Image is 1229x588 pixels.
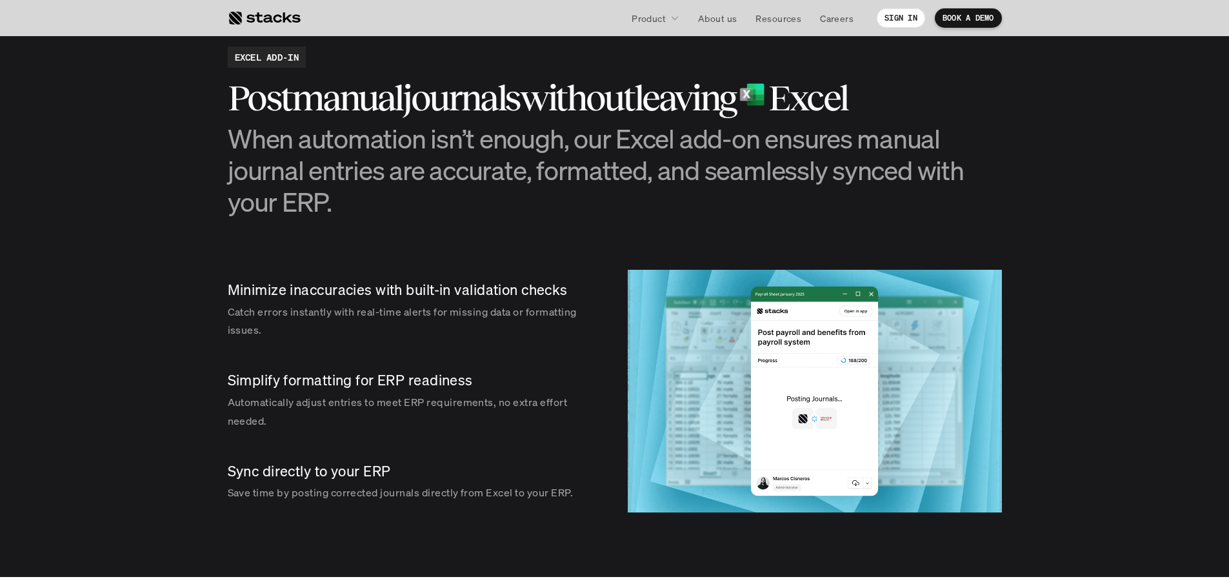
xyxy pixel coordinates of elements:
[228,280,597,300] p: Minimize inaccuracies with built-in validation checks
[228,483,597,502] p: Save time by posting corrected journals directly from Excel to your ERP.
[292,78,403,118] h2: manual
[820,12,854,25] p: Careers
[755,12,801,25] p: Resources
[520,78,634,118] h2: without
[768,78,847,118] h2: Excel
[228,461,597,482] p: Sync directly to your ERP
[877,8,925,28] a: SIGN IN
[884,14,917,23] p: SIGN IN
[690,6,744,30] a: About us
[152,246,209,255] a: Privacy Policy
[228,78,292,118] h2: Post
[812,6,861,30] a: Careers
[228,123,1002,218] h3: When automation isn’t enough, our Excel add-on ensures manual journal entries are accurate, forma...
[748,6,809,30] a: Resources
[403,78,520,118] h2: journals
[935,8,1002,28] a: BOOK A DEMO
[632,12,666,25] p: Product
[235,50,299,64] h2: EXCEL ADD-IN
[634,78,736,118] h2: leaving
[228,370,597,390] p: Simplify formatting for ERP readiness
[698,12,737,25] p: About us
[228,393,597,431] p: Automatically adjust entries to meet ERP requirements, no extra effort needed.
[228,303,597,340] p: Catch errors instantly with real-time alerts for missing data or formatting issues.
[943,14,994,23] p: BOOK A DEMO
